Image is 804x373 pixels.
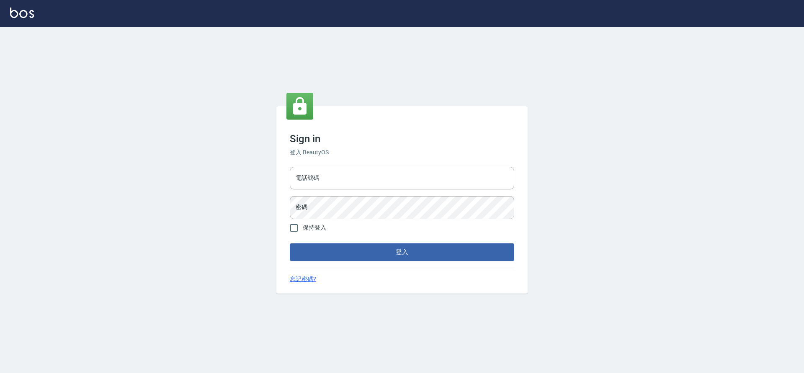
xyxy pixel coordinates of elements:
[303,223,326,232] span: 保持登入
[290,275,316,284] a: 忘記密碼?
[290,133,514,145] h3: Sign in
[10,8,34,18] img: Logo
[290,148,514,157] h6: 登入 BeautyOS
[290,243,514,261] button: 登入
